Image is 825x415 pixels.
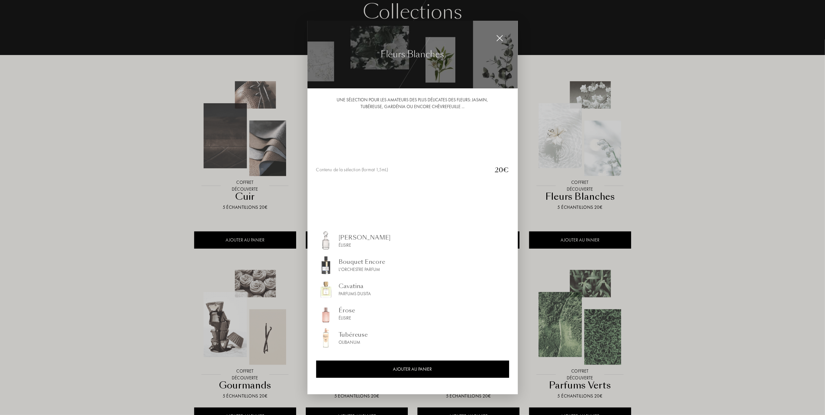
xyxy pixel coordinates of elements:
div: Olibanum [339,339,368,346]
div: Érose [339,306,355,315]
a: img_sommelierBouquet EncoreL'Orchestre Parfum [316,255,509,275]
img: img_sommelier [316,255,336,275]
div: 20€ [490,165,509,175]
div: Bouquet Encore [339,257,385,266]
div: Une sélection pour les amateurs des plus délicates des fleurs: jasmin, tubéreuse, gardénia ou enc... [316,96,509,110]
img: img_sommelier [316,231,336,251]
a: img_sommelierTubéreuseOlibanum [316,328,509,348]
a: img_sommelierCavatinaParfums Dusita [316,280,509,299]
img: img_sommelier [316,280,336,299]
div: Parfums Dusita [339,290,371,297]
div: L'Orchestre Parfum [339,266,385,273]
div: Élisire [339,242,391,249]
a: img_sommelier[PERSON_NAME]Élisire [316,231,509,251]
a: img_sommelierÉroseÉlisire [316,304,509,323]
div: Cavatina [339,282,371,290]
img: img_sommelier [316,304,336,323]
img: cross_white.svg [496,35,503,42]
div: Fleurs Blanches [381,48,444,61]
div: AJOUTER AU PANIER [316,361,509,378]
img: img_sommelier [316,328,336,348]
div: Tubéreuse [339,330,368,339]
img: img_collec [307,21,518,88]
div: [PERSON_NAME] [339,233,391,242]
div: Élisire [339,315,355,321]
div: Contenu de la sélection (format 1,5mL) [316,166,490,174]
